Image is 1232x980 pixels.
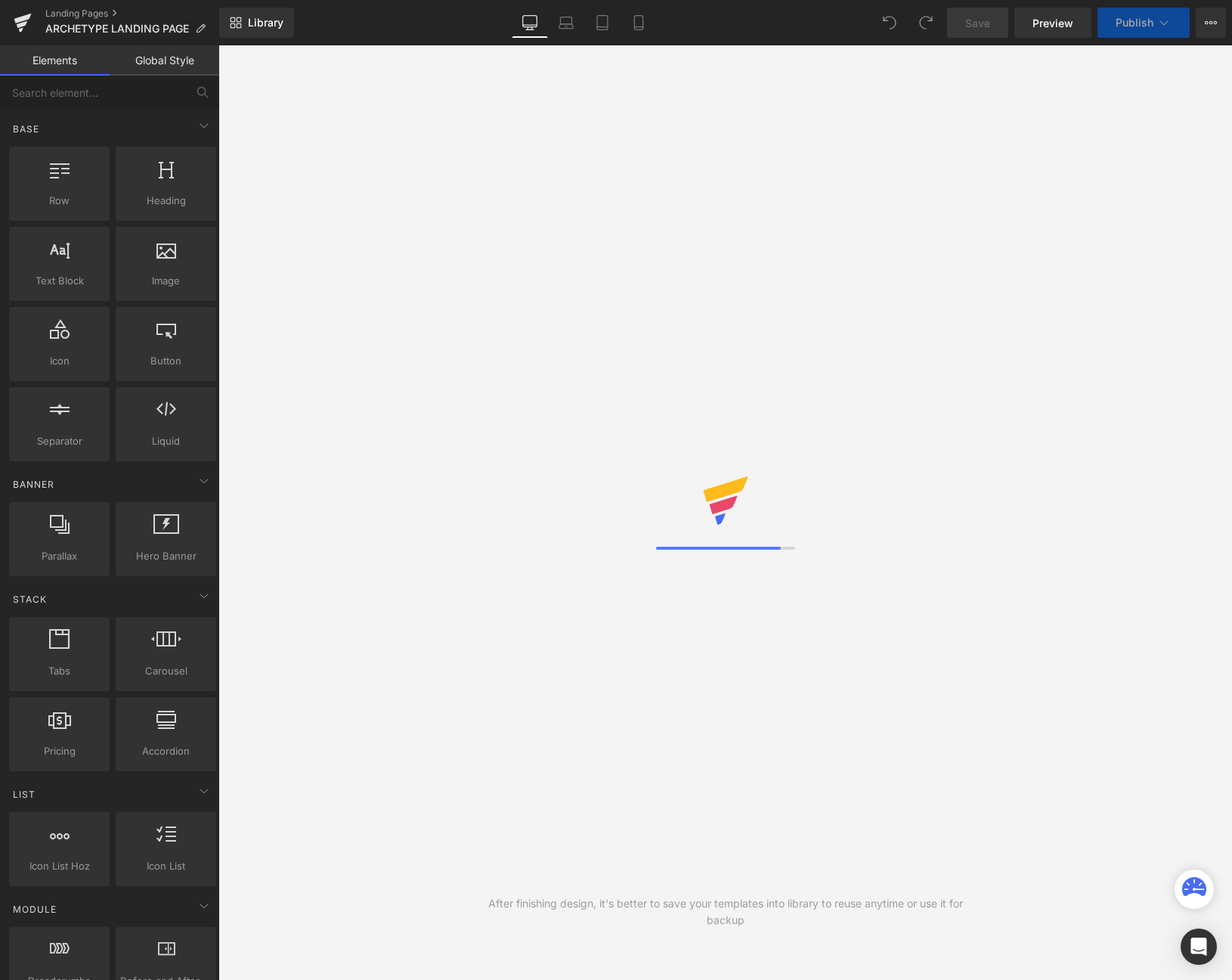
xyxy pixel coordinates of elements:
a: Global Style [110,45,219,76]
a: Landing Pages [45,8,219,20]
span: Text Block [14,273,105,289]
span: Carousel [120,663,212,679]
span: Liquid [120,433,212,449]
a: Desktop [512,8,548,38]
span: Hero Banner [120,548,212,564]
a: Preview [1014,8,1091,38]
span: Library [248,16,283,29]
a: Mobile [621,8,657,38]
span: Icon [14,353,105,369]
a: New Library [219,8,294,38]
span: Image [120,273,212,289]
span: Separator [14,433,105,449]
span: Save [965,15,990,31]
span: Base [11,122,41,136]
span: Preview [1032,15,1073,31]
span: List [11,787,37,802]
button: Undo [874,8,905,38]
a: Laptop [548,8,584,38]
span: Module [11,902,58,916]
div: Open Intercom Messenger [1181,929,1217,965]
span: Icon List [120,858,212,874]
span: Icon List Hoz [14,858,105,874]
span: Stack [11,592,48,606]
span: Pricing [14,743,105,759]
span: Parallax [14,548,105,564]
span: ARCHETYPE LANDING PAGE [45,23,189,35]
div: After finishing design, it's better to save your templates into library to reuse anytime or use i... [472,895,979,929]
span: Button [120,353,212,369]
button: More [1196,8,1226,38]
span: Tabs [14,663,105,679]
button: Redo [911,8,941,38]
span: Heading [120,193,212,209]
span: Row [14,193,105,209]
button: Publish [1097,8,1190,38]
span: Banner [11,477,56,492]
a: Tablet [584,8,621,38]
span: Publish [1116,17,1153,29]
span: Accordion [120,743,212,759]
